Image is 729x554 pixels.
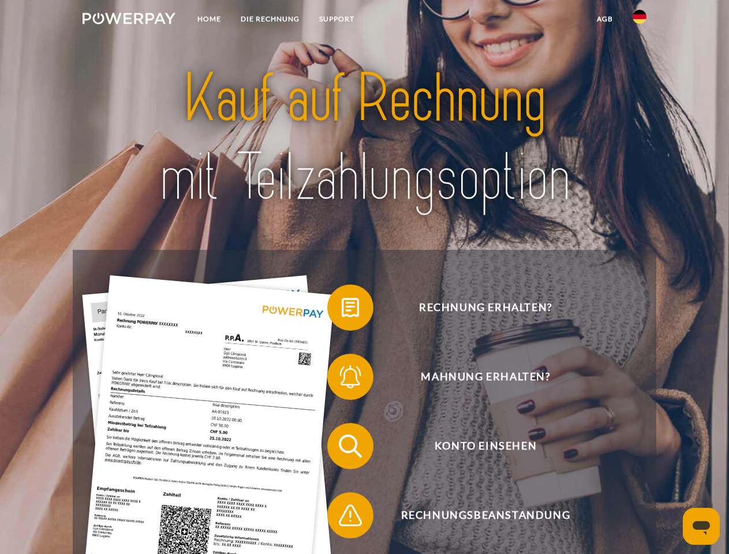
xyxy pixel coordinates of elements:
button: Mahnung erhalten? [327,354,627,400]
a: agb [587,9,623,29]
a: SUPPORT [309,9,364,29]
img: de [633,10,646,24]
button: Rechnung erhalten? [327,285,627,331]
span: Mahnung erhalten? [344,354,627,400]
img: qb_warning.svg [336,501,365,530]
img: qb_bell.svg [336,362,365,391]
button: Rechnungsbeanstandung [327,492,627,538]
img: qb_bill.svg [336,293,365,322]
a: DIE RECHNUNG [231,9,309,29]
span: Rechnungsbeanstandung [344,492,627,538]
span: Rechnung erhalten? [344,285,627,331]
iframe: Schaltfläche zum Öffnen des Messaging-Fensters [683,508,720,545]
a: Home [188,9,231,29]
img: logo-powerpay-white.svg [83,13,175,24]
img: qb_search.svg [336,432,365,461]
span: Konto einsehen [344,423,627,469]
img: title-powerpay_de.svg [110,55,619,221]
button: Konto einsehen [327,423,627,469]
